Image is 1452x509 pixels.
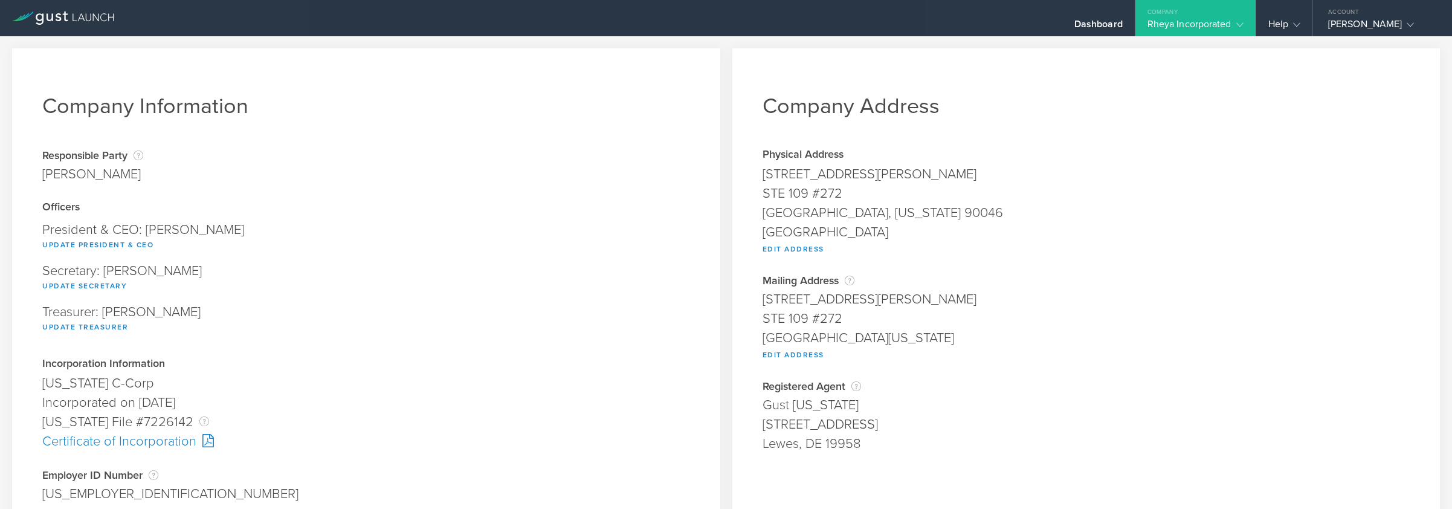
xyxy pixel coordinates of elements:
div: Rheya Incorporated [1147,18,1244,36]
button: Edit Address [763,242,824,256]
div: [STREET_ADDRESS][PERSON_NAME] [763,164,1410,184]
div: Registered Agent [763,380,1410,392]
iframe: Chat Widget [1392,451,1452,509]
div: Mailing Address [763,274,1410,287]
div: Officers [42,202,690,214]
div: Gust [US_STATE] [763,395,1410,415]
button: Edit Address [763,348,824,362]
div: Incorporated on [DATE] [42,393,690,412]
div: [GEOGRAPHIC_DATA], [US_STATE] 90046 [763,203,1410,222]
div: Employer ID Number [42,469,690,481]
div: [PERSON_NAME] [1328,18,1431,36]
button: Update Secretary [42,279,127,293]
button: Update Treasurer [42,320,128,334]
h1: Company Information [42,93,690,119]
div: [GEOGRAPHIC_DATA] [763,222,1410,242]
div: [US_STATE] File #7226142 [42,412,690,432]
div: [PERSON_NAME] [42,164,143,184]
div: Responsible Party [42,149,143,161]
div: Certificate of Incorporation [42,432,690,451]
div: STE 109 #272 [763,309,1410,328]
div: Dashboard [1074,18,1123,36]
div: [STREET_ADDRESS][PERSON_NAME] [763,290,1410,309]
div: [GEOGRAPHIC_DATA][US_STATE] [763,328,1410,348]
div: Physical Address [763,149,1410,161]
div: [US_STATE] C-Corp [42,374,690,393]
div: Incorporation Information [42,358,690,371]
div: Secretary: [PERSON_NAME] [42,258,690,299]
div: [US_EMPLOYER_IDENTIFICATION_NUMBER] [42,484,690,504]
h1: Company Address [763,93,1410,119]
div: STE 109 #272 [763,184,1410,203]
div: [STREET_ADDRESS] [763,415,1410,434]
div: Lewes, DE 19958 [763,434,1410,453]
div: Treasurer: [PERSON_NAME] [42,299,690,340]
button: Update President & CEO [42,238,153,252]
div: President & CEO: [PERSON_NAME] [42,217,690,258]
div: Help [1268,18,1300,36]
